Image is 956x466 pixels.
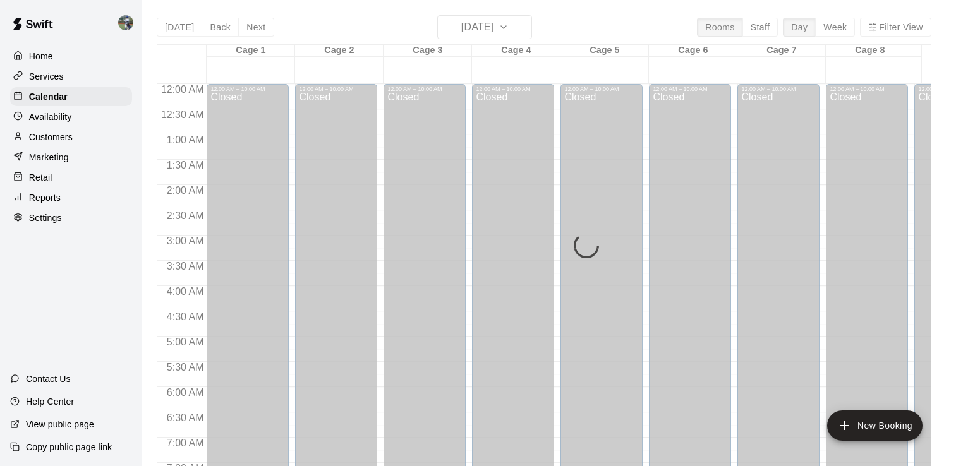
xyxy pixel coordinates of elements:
[29,50,53,63] p: Home
[164,286,207,297] span: 4:00 AM
[299,86,373,92] div: 12:00 AM – 10:00 AM
[10,107,132,126] a: Availability
[295,45,384,57] div: Cage 2
[564,86,639,92] div: 12:00 AM – 10:00 AM
[158,84,207,95] span: 12:00 AM
[384,45,472,57] div: Cage 3
[10,47,132,66] a: Home
[26,373,71,385] p: Contact Us
[29,70,64,83] p: Services
[164,438,207,448] span: 7:00 AM
[830,86,904,92] div: 12:00 AM – 10:00 AM
[653,86,727,92] div: 12:00 AM – 10:00 AM
[29,212,62,224] p: Settings
[826,45,914,57] div: Cage 8
[26,395,74,408] p: Help Center
[26,441,112,453] p: Copy public page link
[29,111,72,123] p: Availability
[741,86,816,92] div: 12:00 AM – 10:00 AM
[164,311,207,322] span: 4:30 AM
[29,90,68,103] p: Calendar
[26,418,94,431] p: View public page
[10,128,132,146] a: Customers
[164,387,207,398] span: 6:00 AM
[158,109,207,120] span: 12:30 AM
[207,45,295,57] div: Cage 1
[649,45,737,57] div: Cage 6
[164,261,207,272] span: 3:30 AM
[210,86,285,92] div: 12:00 AM – 10:00 AM
[29,191,61,204] p: Reports
[164,236,207,246] span: 3:00 AM
[29,151,69,164] p: Marketing
[560,45,649,57] div: Cage 5
[164,160,207,170] span: 1:30 AM
[827,410,923,441] button: add
[164,362,207,373] span: 5:30 AM
[29,171,52,184] p: Retail
[164,134,207,145] span: 1:00 AM
[10,67,132,86] a: Services
[10,168,132,187] a: Retail
[29,131,73,143] p: Customers
[164,337,207,347] span: 5:00 AM
[476,86,550,92] div: 12:00 AM – 10:00 AM
[164,185,207,196] span: 2:00 AM
[10,208,132,227] a: Settings
[10,87,132,106] a: Calendar
[118,15,133,30] img: Ryan Maylie
[116,10,142,35] div: Ryan Maylie
[472,45,560,57] div: Cage 4
[164,210,207,221] span: 2:30 AM
[387,86,462,92] div: 12:00 AM – 10:00 AM
[164,412,207,423] span: 6:30 AM
[10,148,132,167] a: Marketing
[10,188,132,207] a: Reports
[737,45,826,57] div: Cage 7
